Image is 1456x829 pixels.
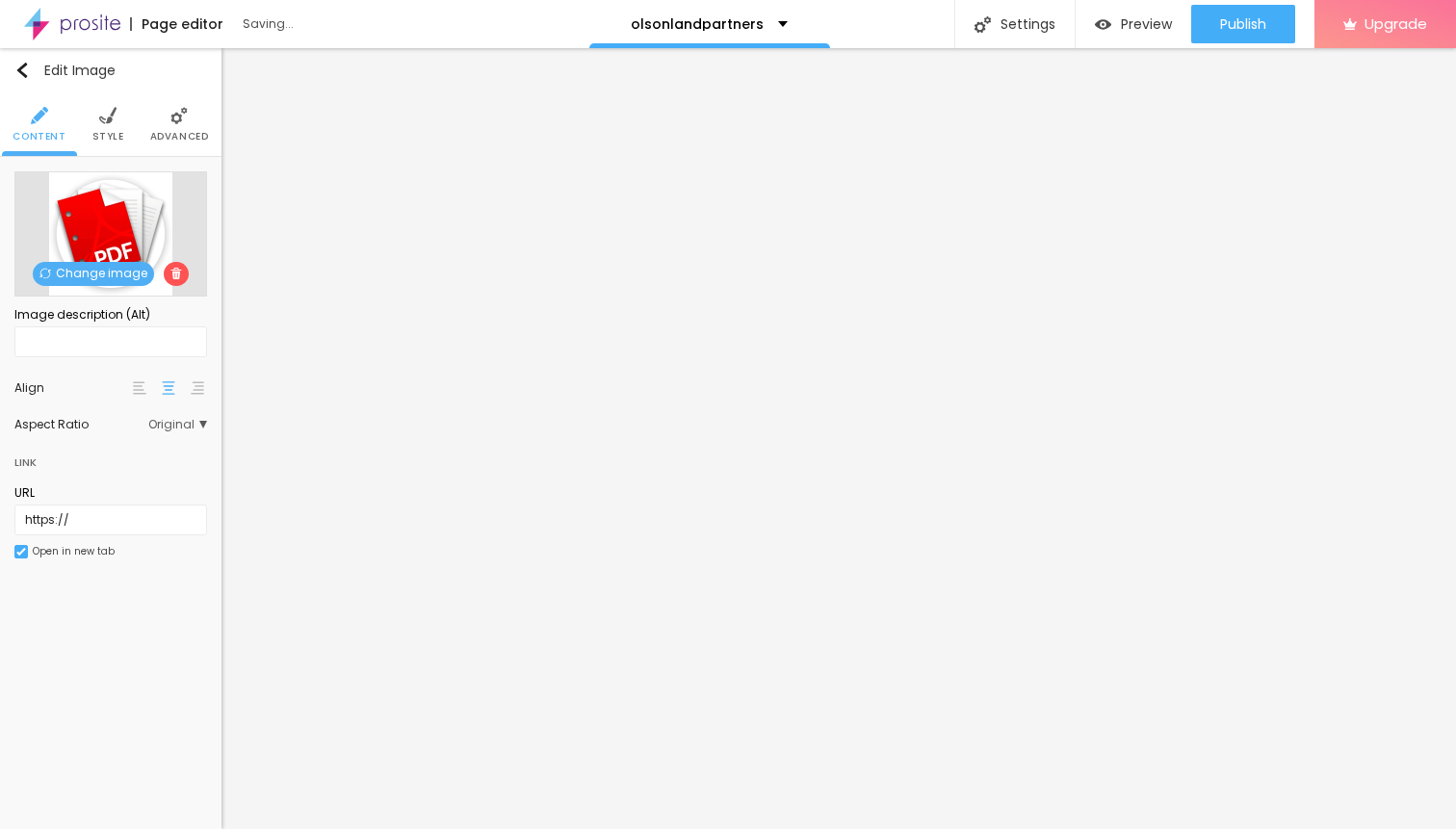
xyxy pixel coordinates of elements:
span: Original [148,419,207,430]
img: Icone [31,107,48,124]
img: paragraph-left-align.svg [133,381,146,395]
img: paragraph-center-align.svg [162,381,175,395]
span: Content [13,132,65,142]
span: Publish [1220,16,1266,32]
div: Link [14,452,37,473]
div: Aspect Ratio [14,419,148,430]
img: Icone [39,268,51,279]
img: Icone [99,107,117,124]
span: Change image [33,262,154,286]
p: olsonlandpartners [631,17,764,31]
div: Open in new tab [33,547,115,557]
div: URL [14,484,207,502]
img: Icone [170,268,182,279]
span: Upgrade [1365,15,1427,32]
img: Icone [170,107,188,124]
div: Align [14,382,130,394]
button: Preview [1076,5,1191,43]
div: Edit Image [14,63,116,78]
span: Advanced [150,132,209,142]
img: Icone [14,63,30,78]
iframe: Editor [221,48,1456,829]
div: Saving... [243,18,464,30]
img: view-1.svg [1095,16,1111,33]
div: Image description (Alt) [14,306,207,324]
img: Icone [16,547,26,557]
img: paragraph-right-align.svg [191,381,204,395]
img: Icone [975,16,991,33]
div: Page editor [130,17,223,31]
span: Preview [1121,16,1172,32]
span: Style [92,132,124,142]
div: Link [14,440,207,475]
button: Publish [1191,5,1295,43]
